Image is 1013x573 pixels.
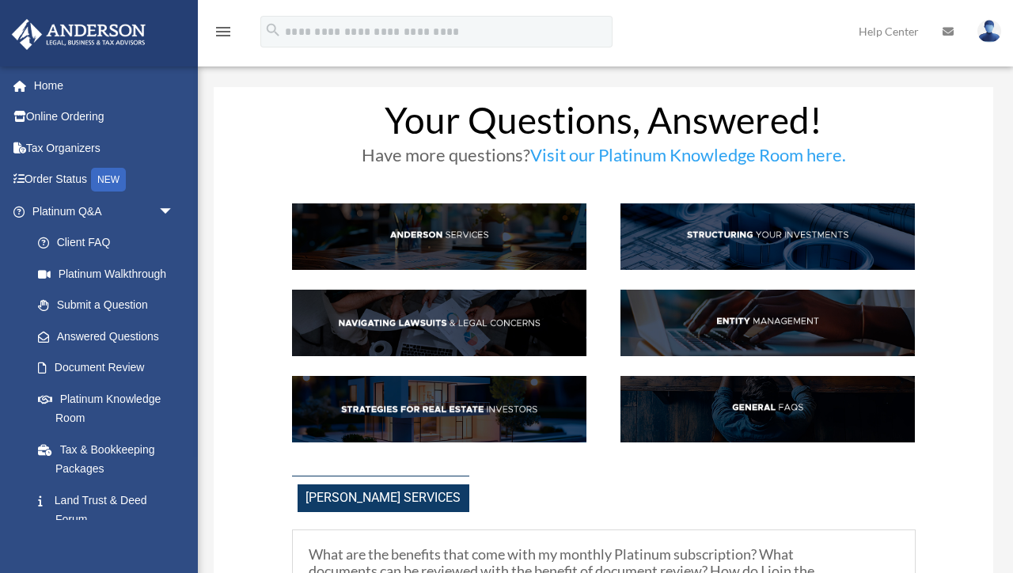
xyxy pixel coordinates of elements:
[298,484,469,512] span: [PERSON_NAME] Services
[11,132,198,164] a: Tax Organizers
[214,28,233,41] a: menu
[214,22,233,41] i: menu
[530,144,846,173] a: Visit our Platinum Knowledge Room here.
[7,19,150,50] img: Anderson Advisors Platinum Portal
[620,203,915,270] img: StructInv_hdr
[11,164,198,196] a: Order StatusNEW
[292,102,916,146] h1: Your Questions, Answered!
[158,195,190,228] span: arrow_drop_down
[292,146,916,172] h3: Have more questions?
[22,484,198,535] a: Land Trust & Deed Forum
[292,290,586,356] img: NavLaw_hdr
[22,321,198,352] a: Answered Questions
[22,383,198,434] a: Platinum Knowledge Room
[977,20,1001,43] img: User Pic
[292,376,586,442] img: StratsRE_hdr
[11,195,198,227] a: Platinum Q&Aarrow_drop_down
[620,290,915,356] img: EntManag_hdr
[620,376,915,442] img: GenFAQ_hdr
[11,101,198,133] a: Online Ordering
[91,168,126,192] div: NEW
[22,227,190,259] a: Client FAQ
[22,290,198,321] a: Submit a Question
[292,203,586,270] img: AndServ_hdr
[11,70,198,101] a: Home
[264,21,282,39] i: search
[22,352,198,384] a: Document Review
[22,258,198,290] a: Platinum Walkthrough
[22,434,198,484] a: Tax & Bookkeeping Packages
